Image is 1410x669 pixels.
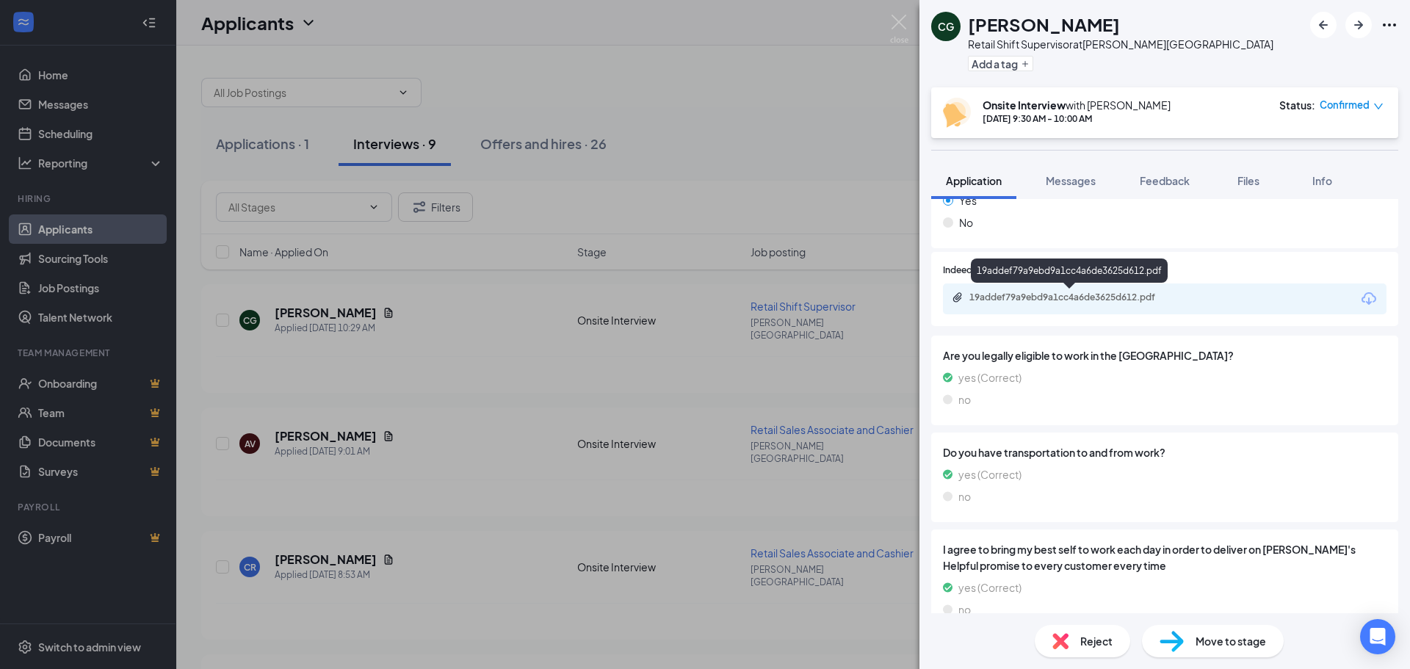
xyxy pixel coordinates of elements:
div: [DATE] 9:30 AM - 10:00 AM [983,112,1171,125]
span: no [958,488,971,505]
div: Open Intercom Messenger [1360,619,1395,654]
span: no [958,391,971,408]
div: CG [938,19,954,34]
span: Info [1312,174,1332,187]
button: ArrowLeftNew [1310,12,1337,38]
span: I agree to bring my best self to work each day in order to deliver on [PERSON_NAME]'s Helpful pro... [943,541,1386,574]
div: Status : [1279,98,1315,112]
span: Do you have transportation to and from work? [943,444,1386,460]
b: Onsite Interview [983,98,1066,112]
button: ArrowRight [1345,12,1372,38]
a: Paperclip19addef79a9ebd9a1cc4a6de3625d612.pdf [952,292,1190,305]
span: Files [1237,174,1259,187]
svg: Paperclip [952,292,963,303]
span: Feedback [1140,174,1190,187]
span: Messages [1046,174,1096,187]
span: Move to stage [1196,633,1266,649]
span: Confirmed [1320,98,1370,112]
span: yes (Correct) [958,466,1022,482]
span: Are you legally eligible to work in the [GEOGRAPHIC_DATA]? [943,347,1386,364]
span: Reject [1080,633,1113,649]
div: 19addef79a9ebd9a1cc4a6de3625d612.pdf [971,258,1168,283]
button: PlusAdd a tag [968,56,1033,71]
svg: Ellipses [1381,16,1398,34]
span: Yes [959,192,977,209]
div: 19addef79a9ebd9a1cc4a6de3625d612.pdf [969,292,1175,303]
svg: ArrowRight [1350,16,1367,34]
div: with [PERSON_NAME] [983,98,1171,112]
svg: Download [1360,290,1378,308]
span: no [958,601,971,618]
span: yes (Correct) [958,369,1022,386]
span: Indeed Resume [943,264,1008,278]
span: Application [946,174,1002,187]
h1: [PERSON_NAME] [968,12,1120,37]
svg: ArrowLeftNew [1315,16,1332,34]
span: down [1373,101,1384,112]
div: Retail Shift Supervisor at [PERSON_NAME][GEOGRAPHIC_DATA] [968,37,1273,51]
svg: Plus [1021,59,1030,68]
span: No [959,214,973,231]
span: yes (Correct) [958,579,1022,596]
